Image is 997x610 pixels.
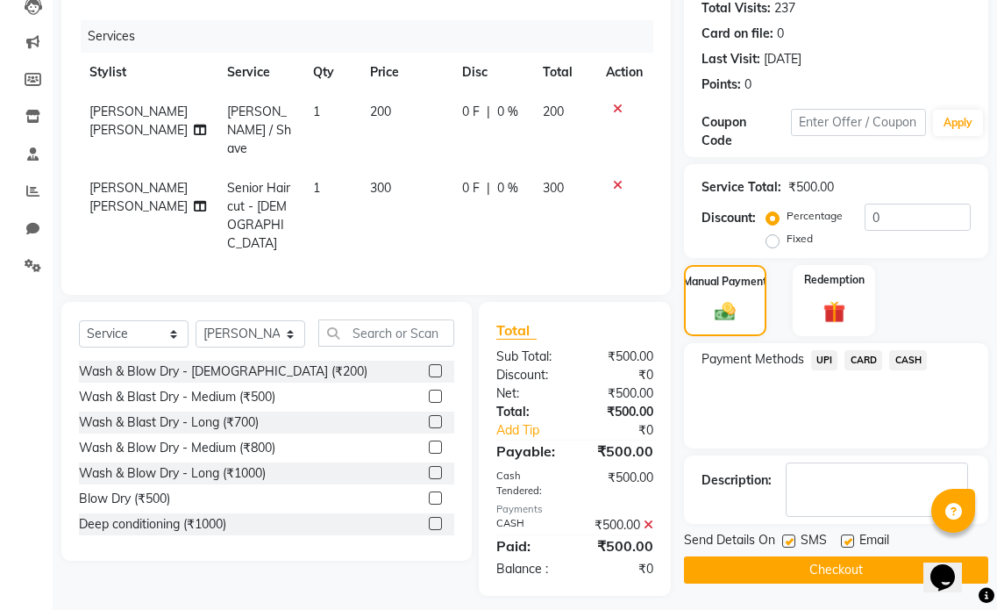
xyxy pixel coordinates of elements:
[543,104,564,119] span: 200
[313,180,320,196] span: 1
[360,53,451,92] th: Price
[574,348,666,366] div: ₹500.00
[590,421,666,440] div: ₹0
[543,180,564,196] span: 300
[496,502,653,517] div: Payments
[370,180,391,196] span: 300
[462,103,480,121] span: 0 F
[933,110,983,136] button: Apply
[889,350,927,370] span: CASH
[923,540,979,592] iframe: chat widget
[89,180,188,214] span: [PERSON_NAME] [PERSON_NAME]
[684,556,988,584] button: Checkout
[497,103,518,121] span: 0 %
[791,109,926,136] input: Enter Offer / Coupon Code
[483,366,574,384] div: Discount:
[701,209,756,227] div: Discount:
[532,53,595,92] th: Total
[574,366,666,384] div: ₹0
[79,439,275,457] div: Wash & Blow Dry - Medium (₹800)
[788,178,834,197] div: ₹500.00
[574,384,666,403] div: ₹500.00
[701,50,760,68] div: Last Visit:
[777,25,784,43] div: 0
[81,20,666,53] div: Services
[483,421,590,440] a: Add Tip
[683,274,767,290] label: Manual Payment
[804,272,865,288] label: Redemption
[709,300,742,324] img: _cash.svg
[79,464,266,483] div: Wash & Blow Dry - Long (₹1000)
[574,441,666,462] div: ₹500.00
[859,531,889,553] span: Email
[303,53,360,92] th: Qty
[483,384,574,403] div: Net:
[487,179,490,197] span: |
[483,469,574,499] div: Cash Tendered:
[483,516,574,535] div: CASH
[79,413,259,432] div: Wash & Blast Dry - Long (₹700)
[313,104,320,119] span: 1
[217,53,303,92] th: Service
[787,208,843,224] label: Percentage
[574,560,666,578] div: ₹0
[483,348,574,366] div: Sub Total:
[701,113,791,150] div: Coupon Code
[701,350,804,369] span: Payment Methods
[227,104,291,156] span: [PERSON_NAME] / Shave
[483,560,574,578] div: Balance :
[79,388,275,406] div: Wash & Blast Dry - Medium (₹500)
[370,104,391,119] span: 200
[89,104,188,138] span: [PERSON_NAME] [PERSON_NAME]
[318,319,454,347] input: Search or Scan
[701,471,772,490] div: Description:
[701,178,781,197] div: Service Total:
[483,403,574,421] div: Total:
[574,516,666,535] div: ₹500.00
[787,231,813,247] label: Fixed
[844,350,882,370] span: CARD
[574,403,666,421] div: ₹500.00
[227,180,290,251] span: Senior Haircut - [DEMOGRAPHIC_DATA]
[574,535,666,556] div: ₹500.00
[79,490,170,508] div: Blow Dry (₹500)
[79,362,367,381] div: Wash & Blow Dry - [DEMOGRAPHIC_DATA] (₹200)
[497,179,518,197] span: 0 %
[496,321,537,340] span: Total
[801,531,827,553] span: SMS
[684,531,775,553] span: Send Details On
[764,50,801,68] div: [DATE]
[574,469,666,499] div: ₹500.00
[744,75,751,94] div: 0
[452,53,532,92] th: Disc
[483,535,574,556] div: Paid:
[701,25,773,43] div: Card on file:
[483,441,574,462] div: Payable:
[79,515,226,534] div: Deep conditioning (₹1000)
[595,53,653,92] th: Action
[811,350,838,370] span: UPI
[487,103,490,121] span: |
[462,179,480,197] span: 0 F
[816,298,852,326] img: _gift.svg
[79,53,217,92] th: Stylist
[701,75,741,94] div: Points:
